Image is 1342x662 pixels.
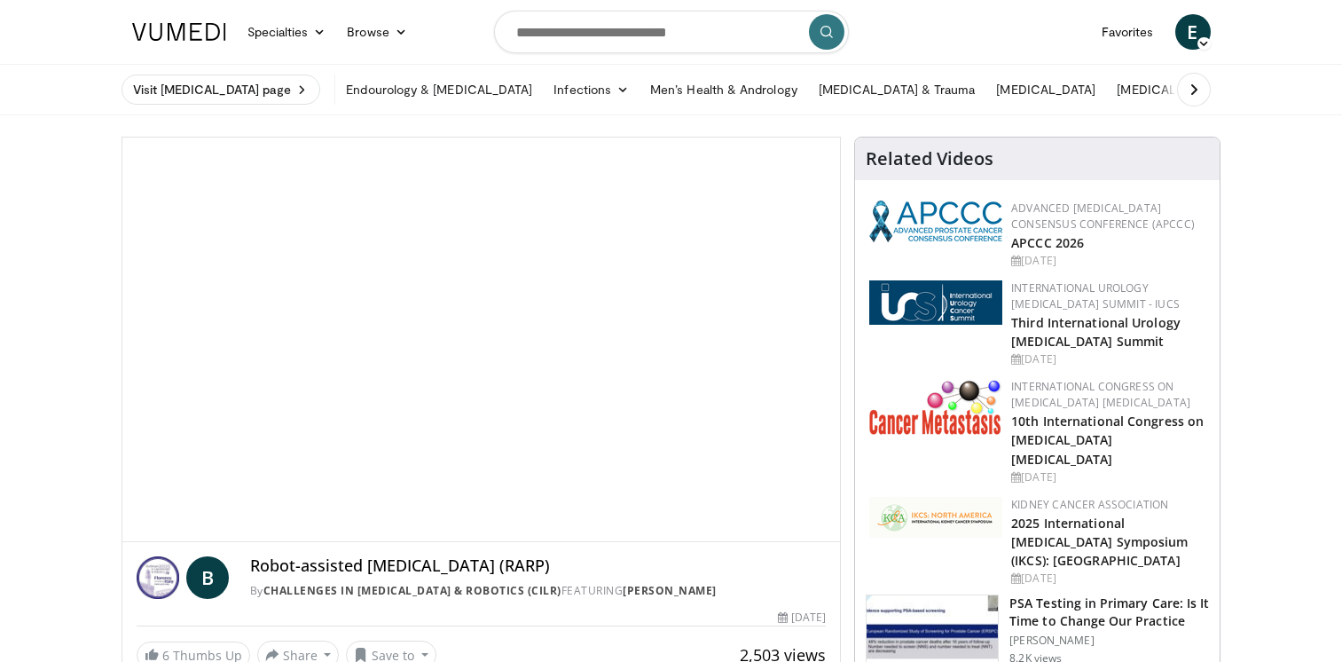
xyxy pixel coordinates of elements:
[1011,253,1205,269] div: [DATE]
[1175,14,1211,50] a: E
[1009,634,1209,648] p: [PERSON_NAME]
[1011,234,1084,251] a: APCCC 2026
[1011,571,1205,587] div: [DATE]
[1011,314,1181,350] a: Third International Urology [MEDICAL_DATA] Summit
[1011,280,1180,311] a: International Urology [MEDICAL_DATA] Summit - IUCS
[335,72,543,107] a: Endourology & [MEDICAL_DATA]
[869,497,1002,538] img: fca7e709-d275-4aeb-92d8-8ddafe93f2a6.png.150x105_q85_autocrop_double_scale_upscale_version-0.2.png
[336,14,418,50] a: Browse
[250,556,827,576] h4: Robot-assisted [MEDICAL_DATA] (RARP)
[869,379,1002,435] img: 6ff8bc22-9509-4454-a4f8-ac79dd3b8976.png.150x105_q85_autocrop_double_scale_upscale_version-0.2.png
[640,72,808,107] a: Men’s Health & Andrology
[122,75,321,105] a: Visit [MEDICAL_DATA] page
[1011,413,1204,467] a: 10th International Congress on [MEDICAL_DATA] [MEDICAL_DATA]
[808,72,986,107] a: [MEDICAL_DATA] & Trauma
[1011,515,1188,569] a: 2025 International [MEDICAL_DATA] Symposium (IKCS): [GEOGRAPHIC_DATA]
[137,556,179,599] img: Challenges in Laparoscopy & Robotics (CILR)
[1091,14,1165,50] a: Favorites
[186,556,229,599] a: B
[869,201,1002,242] img: 92ba7c40-df22-45a2-8e3f-1ca017a3d5ba.png.150x105_q85_autocrop_double_scale_upscale_version-0.2.png
[543,72,640,107] a: Infections
[1011,201,1195,232] a: Advanced [MEDICAL_DATA] Consensus Conference (APCCC)
[1009,595,1209,630] h3: PSA Testing in Primary Care: Is It Time to Change Our Practice
[122,138,841,542] video-js: Video Player
[237,14,337,50] a: Specialties
[494,11,849,53] input: Search topics, interventions
[263,583,561,598] a: Challenges in [MEDICAL_DATA] & Robotics (CILR)
[623,583,717,598] a: [PERSON_NAME]
[1011,351,1205,367] div: [DATE]
[985,72,1106,107] a: [MEDICAL_DATA]
[1011,497,1168,512] a: Kidney Cancer Association
[866,148,993,169] h4: Related Videos
[132,23,226,41] img: VuMedi Logo
[778,610,826,626] div: [DATE]
[1011,469,1205,485] div: [DATE]
[869,280,1002,325] img: 62fb9566-9173-4071-bcb6-e47c745411c0.png.150x105_q85_autocrop_double_scale_upscale_version-0.2.png
[1011,379,1190,410] a: International Congress on [MEDICAL_DATA] [MEDICAL_DATA]
[250,583,827,599] div: By FEATURING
